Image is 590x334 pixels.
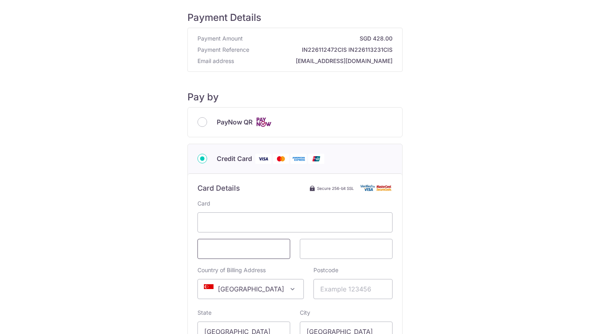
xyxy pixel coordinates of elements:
[197,200,210,208] label: Card
[204,218,386,227] iframe: Secure card number input frame
[291,154,307,164] img: American Express
[197,35,243,43] span: Payment Amount
[198,279,303,299] span: Singapore
[197,117,393,127] div: PayNow QR Cards logo
[197,154,393,164] div: Credit Card Visa Mastercard American Express Union Pay
[187,12,403,24] h5: Payment Details
[187,91,403,103] h5: Pay by
[217,117,252,127] span: PayNow QR
[360,185,393,191] img: Card secure
[308,154,324,164] img: Union Pay
[197,57,234,65] span: Email address
[313,266,338,274] label: Postcode
[197,183,240,193] h6: Card Details
[197,309,212,317] label: State
[217,154,252,163] span: Credit Card
[204,244,283,254] iframe: Secure card expiration date input frame
[313,279,393,299] input: Example 123456
[197,266,266,274] label: Country of Billing Address
[246,35,393,43] strong: SGD 428.00
[252,46,393,54] strong: IN226112472CIS IN226113231CIS
[273,154,289,164] img: Mastercard
[197,279,304,299] span: Singapore
[237,57,393,65] strong: [EMAIL_ADDRESS][DOMAIN_NAME]
[300,309,310,317] label: City
[256,117,272,127] img: Cards logo
[307,244,386,254] iframe: Secure card security code input frame
[255,154,271,164] img: Visa
[197,46,249,54] span: Payment Reference
[317,185,354,191] span: Secure 256-bit SSL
